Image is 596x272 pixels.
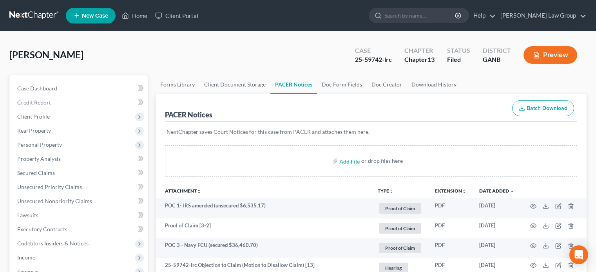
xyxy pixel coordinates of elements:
[524,46,577,64] button: Preview
[156,218,371,238] td: Proof of Claim [3-2]
[317,75,367,94] a: Doc Form Fields
[156,198,371,218] td: POC 1- IRS amended (unsecured $6,535.17)
[479,188,514,194] a: Date Added expand_more
[429,198,473,218] td: PDF
[496,9,586,23] a: [PERSON_NAME] Law Group
[404,55,435,64] div: Chapter
[512,100,574,117] button: Batch Download
[447,46,470,55] div: Status
[167,128,576,136] p: NextChapter saves Court Notices for this case from PACER and attaches them here.
[462,189,467,194] i: unfold_more
[199,75,270,94] a: Client Document Storage
[11,208,148,222] a: Lawsuits
[17,113,50,120] span: Client Profile
[378,189,394,194] button: TYPEunfold_more
[428,56,435,63] span: 13
[197,189,201,194] i: unfold_more
[473,218,521,238] td: [DATE]
[361,157,403,165] div: or drop files here
[379,243,421,253] span: Proof of Claim
[389,189,394,194] i: unfold_more
[17,212,38,218] span: Lawsuits
[151,9,202,23] a: Client Portal
[17,99,51,106] span: Credit Report
[270,75,317,94] a: PACER Notices
[378,241,422,254] a: Proof of Claim
[379,223,421,234] span: Proof of Claim
[355,46,392,55] div: Case
[483,46,511,55] div: District
[17,169,55,176] span: Secured Claims
[447,55,470,64] div: Filed
[165,110,212,119] div: PACER Notices
[17,141,62,148] span: Personal Property
[379,203,421,214] span: Proof of Claim
[17,127,51,134] span: Real Property
[11,222,148,236] a: Executory Contracts
[435,188,467,194] a: Extensionunfold_more
[17,85,57,92] span: Case Dashboard
[527,105,567,112] span: Batch Download
[367,75,407,94] a: Doc Creator
[469,9,496,23] a: Help
[118,9,151,23] a: Home
[473,238,521,258] td: [DATE]
[17,254,35,261] span: Income
[9,49,83,60] span: [PERSON_NAME]
[429,218,473,238] td: PDF
[473,198,521,218] td: [DATE]
[384,8,456,23] input: Search by name...
[11,180,148,194] a: Unsecured Priority Claims
[17,198,92,204] span: Unsecured Nonpriority Claims
[569,245,588,264] div: Open Intercom Messenger
[17,240,89,247] span: Codebtors Insiders & Notices
[429,238,473,258] td: PDF
[355,55,392,64] div: 25-59742-lrc
[510,189,514,194] i: expand_more
[165,188,201,194] a: Attachmentunfold_more
[11,95,148,110] a: Credit Report
[11,152,148,166] a: Property Analysis
[11,194,148,208] a: Unsecured Nonpriority Claims
[407,75,461,94] a: Download History
[11,81,148,95] a: Case Dashboard
[156,75,199,94] a: Forms Library
[404,46,435,55] div: Chapter
[82,13,108,19] span: New Case
[11,166,148,180] a: Secured Claims
[483,55,511,64] div: GANB
[378,222,422,235] a: Proof of Claim
[17,155,61,162] span: Property Analysis
[17,184,82,190] span: Unsecured Priority Claims
[378,202,422,215] a: Proof of Claim
[17,226,67,232] span: Executory Contracts
[156,238,371,258] td: POC 3 - Navy FCU (secured $36,460.70)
